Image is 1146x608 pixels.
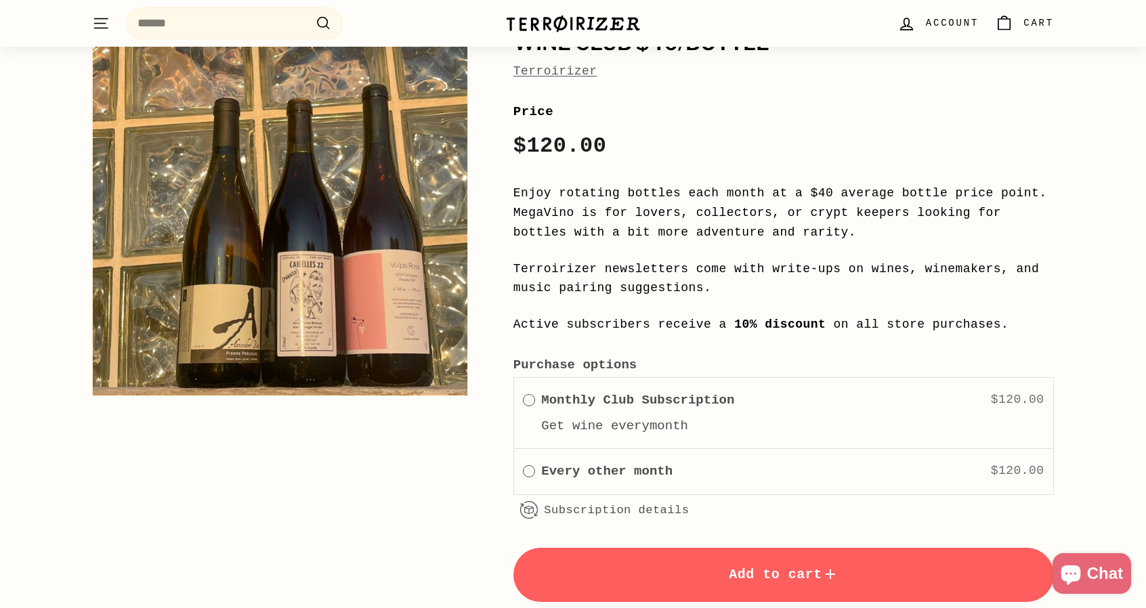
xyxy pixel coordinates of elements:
a: Cart [987,3,1062,43]
a: Subscription details [544,504,689,517]
p: Active subscribers receive a on all store purchases. [513,315,1054,334]
button: Add to cart [513,548,1054,602]
p: Enjoy rotating bottles each month at a $40 average bottle price point. MegaVino is for lovers, co... [513,183,1054,242]
div: Monthly Club Subscription [523,390,535,410]
label: Get wine every [541,418,650,433]
span: Account [926,16,979,30]
inbox-online-store-chat: Shopify online store chat [1048,553,1135,597]
a: Terroirizer [513,64,597,78]
label: Price [513,102,1054,122]
label: Purchase options [513,355,1054,375]
span: $120.00 [991,393,1044,406]
div: Every other month [523,461,535,481]
h1: Wine Club $40/Bottle [513,32,1054,55]
span: Cart [1023,16,1054,30]
strong: 10% discount [734,318,826,331]
label: Monthly Club Subscription [541,390,734,410]
span: Terroirizer newsletters come with write-ups on wines, winemakers, and music pairing suggestions. [513,262,1039,295]
label: Every other month [541,461,673,481]
span: $120.00 [991,464,1044,477]
label: month [650,418,688,433]
img: Wine Club $40/Bottle [93,21,467,395]
span: $120.00 [513,133,607,158]
a: Account [889,3,987,43]
span: Add to cart [729,567,839,582]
